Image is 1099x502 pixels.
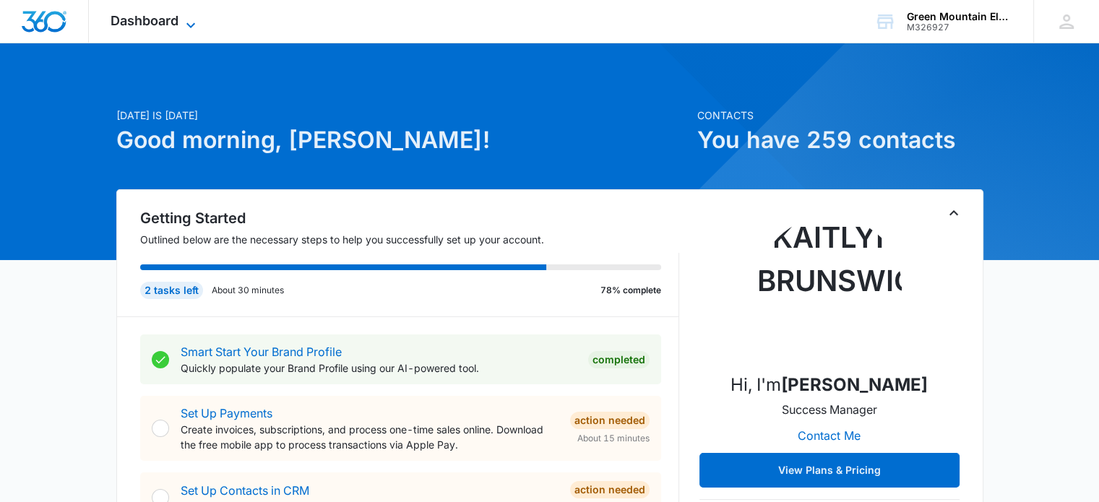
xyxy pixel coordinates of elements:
h1: You have 259 contacts [697,123,983,157]
div: Completed [588,351,650,368]
p: About 30 minutes [212,284,284,297]
button: Contact Me [783,418,875,453]
div: Action Needed [570,412,650,429]
img: Kaitlyn Brunswig [757,216,902,360]
span: About 15 minutes [577,432,650,445]
span: Dashboard [111,13,178,28]
a: Smart Start Your Brand Profile [181,345,342,359]
button: Toggle Collapse [945,204,962,222]
p: Quickly populate your Brand Profile using our AI-powered tool. [181,360,577,376]
div: account name [907,11,1012,22]
h2: Getting Started [140,207,679,229]
p: Success Manager [782,401,877,418]
strong: [PERSON_NAME] [781,374,928,395]
p: 78% complete [600,284,661,297]
p: Contacts [697,108,983,123]
p: Create invoices, subscriptions, and process one-time sales online. Download the free mobile app t... [181,422,559,452]
p: Hi, I'm [730,372,928,398]
div: account id [907,22,1012,33]
p: [DATE] is [DATE] [116,108,689,123]
button: View Plans & Pricing [699,453,960,488]
div: Action Needed [570,481,650,498]
a: Set Up Payments [181,406,272,420]
p: Outlined below are the necessary steps to help you successfully set up your account. [140,232,679,247]
h1: Good morning, [PERSON_NAME]! [116,123,689,157]
div: 2 tasks left [140,282,203,299]
a: Set Up Contacts in CRM [181,483,309,498]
